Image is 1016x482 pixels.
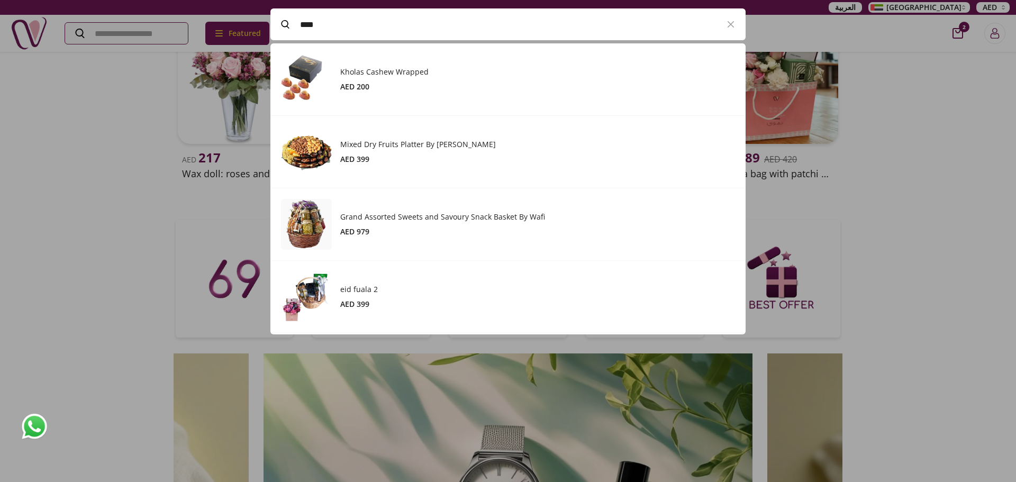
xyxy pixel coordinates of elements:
input: Search [300,10,716,39]
h3: Mixed Dry Fruits Platter By [PERSON_NAME] [340,139,735,150]
div: AED 399 [340,299,735,310]
div: AED 200 [340,81,735,92]
h3: Grand Assorted Sweets and Savoury Snack Basket By Wafi [340,212,735,222]
a: Product ImageMixed Dry Fruits Platter By [PERSON_NAME]AED 399 [281,126,735,177]
img: Product Image [281,199,332,250]
h3: eid fuala 2 [340,284,735,295]
img: Product Image [281,271,332,322]
a: Product ImageKholas Cashew WrappedAED 200 [281,54,735,105]
div: AED 399 [340,154,735,165]
div: AED 979 [340,226,735,237]
img: whatsapp [21,413,48,440]
img: Product Image [281,54,332,105]
img: Product Image [281,126,332,177]
h3: Kholas Cashew Wrapped [340,67,735,77]
a: Product Imageeid fuala 2AED 399 [281,271,735,322]
a: Product ImageGrand Assorted Sweets and Savoury Snack Basket By WafiAED 979 [281,199,735,250]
